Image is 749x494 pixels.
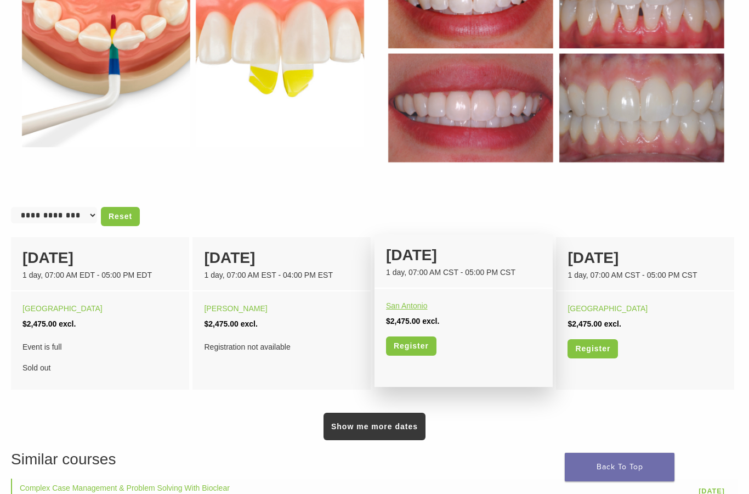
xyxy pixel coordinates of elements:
[422,317,439,325] span: excl.
[565,453,674,481] a: Back To Top
[568,339,618,358] a: Register
[20,484,230,492] a: Complex Case Management & Problem Solving With Bioclear
[324,413,425,440] a: Show me more dates
[386,317,420,325] span: $2,475.00
[22,304,103,313] a: [GEOGRAPHIC_DATA]
[604,319,621,328] span: excl.
[568,246,723,270] div: [DATE]
[241,319,258,328] span: excl.
[11,448,738,471] h3: Similar courses
[22,339,178,375] div: Sold out
[204,246,359,270] div: [DATE]
[22,339,178,355] span: Event is full
[204,270,359,281] div: 1 day, 07:00 AM EST - 04:00 PM EST
[386,244,541,267] div: [DATE]
[386,301,428,310] a: San Antonio
[568,319,602,328] span: $2,475.00
[568,304,648,313] a: [GEOGRAPHIC_DATA]
[22,270,178,281] div: 1 day, 07:00 AM EDT - 05:00 PM EDT
[22,319,56,328] span: $2,475.00
[204,304,267,313] a: [PERSON_NAME]
[386,267,541,278] div: 1 day, 07:00 AM CST - 05:00 PM CST
[22,246,178,270] div: [DATE]
[386,336,436,356] a: Register
[568,270,723,281] div: 1 day, 07:00 AM CST - 05:00 PM CST
[204,319,238,328] span: $2,475.00
[59,319,76,328] span: excl.
[204,339,359,355] div: Registration not available
[101,207,140,226] a: Reset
